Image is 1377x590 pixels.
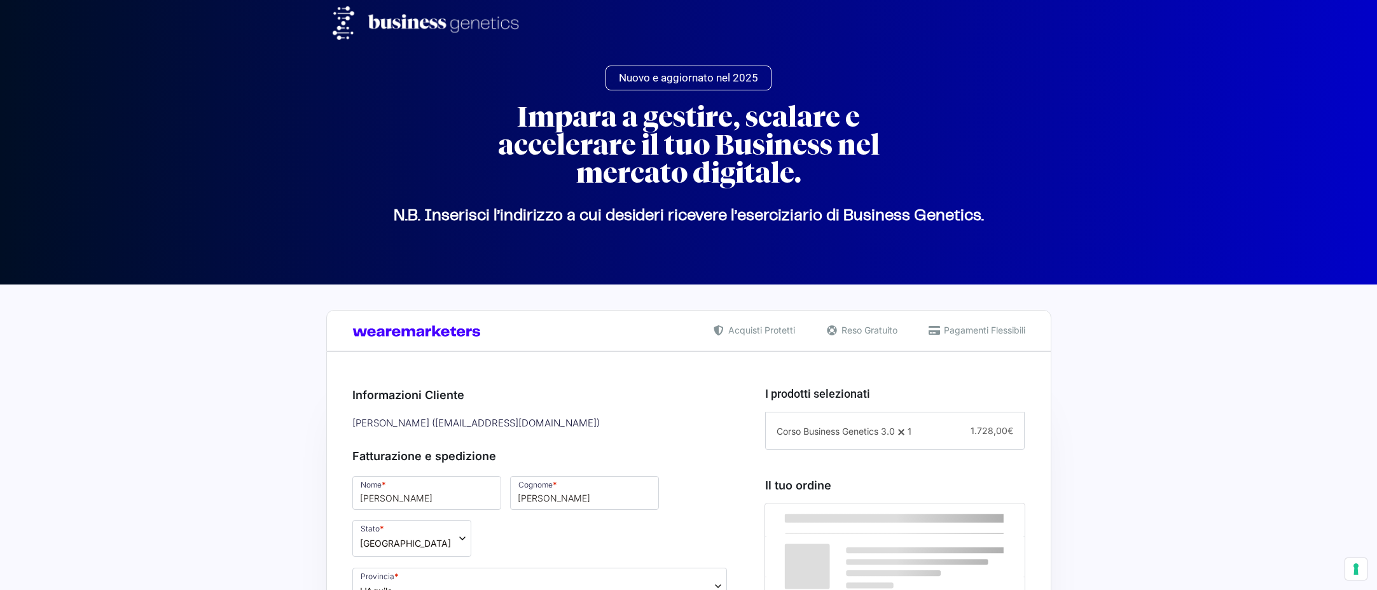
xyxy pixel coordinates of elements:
h3: Il tuo ordine [765,477,1025,494]
th: Subtotale [924,503,1025,537]
input: Nome * [352,476,501,509]
span: Reso Gratuito [838,323,897,337]
span: Italia [360,537,451,550]
span: Pagamenti Flessibili [941,323,1025,337]
span: € [1007,425,1013,436]
input: Cognome * [510,476,659,509]
th: Prodotto [765,503,924,537]
div: [PERSON_NAME] ( [EMAIL_ADDRESS][DOMAIN_NAME] ) [348,413,732,434]
td: Corso Business Genetics 3.0 [765,537,924,577]
span: Corso Business Genetics 3.0 [777,426,895,437]
span: 1 [908,426,911,437]
h2: Impara a gestire, scalare e accelerare il tuo Business nel mercato digitale. [460,103,918,187]
h3: Fatturazione e spedizione [352,447,728,465]
h3: Informazioni Cliente [352,386,728,404]
span: 1.728,00 [971,425,1013,436]
span: Stato [352,520,471,557]
span: Acquisti Protetti [725,323,795,337]
h3: I prodotti selezionati [765,385,1025,402]
a: Nuovo e aggiornato nel 2025 [605,66,772,90]
span: Nuovo e aggiornato nel 2025 [619,73,758,83]
button: Le tue preferenze relative al consenso per le tecnologie di tracciamento [1345,558,1367,580]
